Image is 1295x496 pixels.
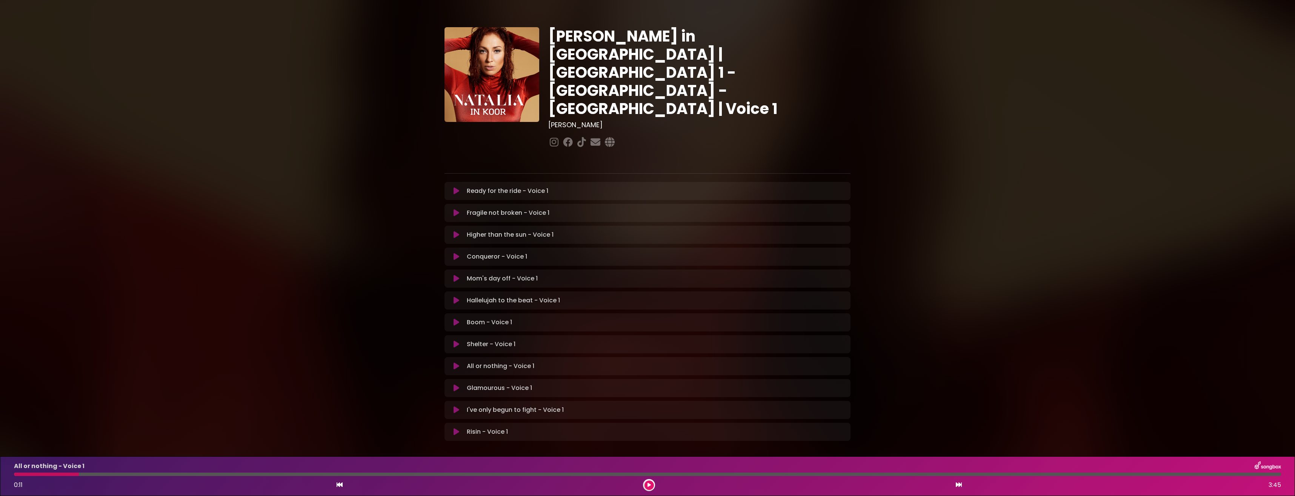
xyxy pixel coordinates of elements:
[548,27,851,118] h1: [PERSON_NAME] in [GEOGRAPHIC_DATA] | [GEOGRAPHIC_DATA] 1 - [GEOGRAPHIC_DATA] - [GEOGRAPHIC_DATA] ...
[444,27,539,122] img: YTVS25JmS9CLUqXqkEhs
[467,252,527,261] p: Conqueror - Voice 1
[467,405,564,414] p: I've only begun to fight - Voice 1
[467,230,554,239] p: Higher than the sun - Voice 1
[467,274,538,283] p: Mom's day off - Voice 1
[467,427,508,436] p: Risin - Voice 1
[467,340,515,349] p: Shelter - Voice 1
[14,462,85,471] p: All or nothing - Voice 1
[548,121,851,129] h3: [PERSON_NAME]
[467,296,560,305] p: Hallelujah to the beat - Voice 1
[467,384,532,393] p: Glamourous - Voice 1
[1255,461,1281,471] img: songbox-logo-white.png
[467,318,512,327] p: Boom - Voice 1
[467,362,534,371] p: All or nothing - Voice 1
[467,208,549,217] p: Fragile not broken - Voice 1
[467,186,548,196] p: Ready for the ride - Voice 1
